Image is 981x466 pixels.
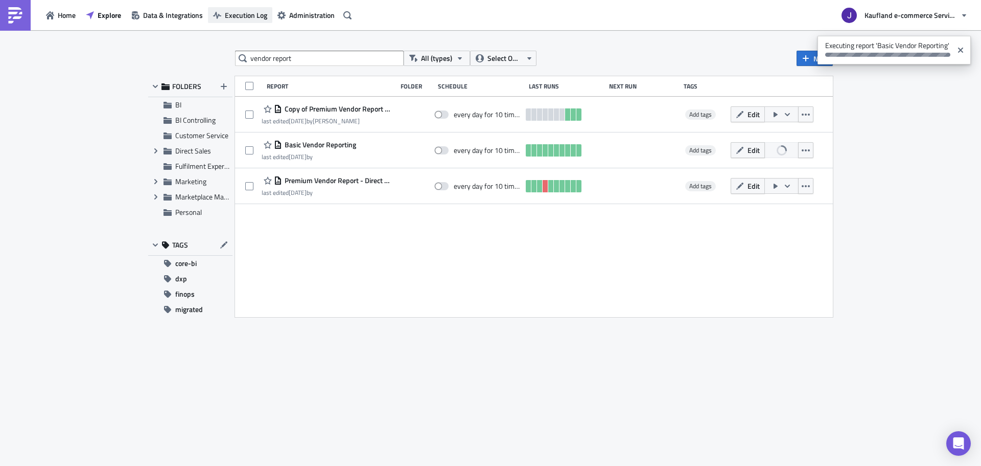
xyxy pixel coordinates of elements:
[267,82,395,90] div: Report
[685,145,716,156] span: Add tags
[175,207,202,217] span: Personal
[454,182,521,191] div: every day for 10 times
[175,99,181,110] span: BI
[731,178,765,194] button: Edit
[175,286,195,302] span: finops
[813,53,828,64] span: New
[609,82,679,90] div: Next Run
[689,181,712,191] span: Add tags
[175,176,206,187] span: Marketing
[98,10,121,20] span: Explore
[953,38,968,62] button: Close
[81,7,126,23] button: Explore
[840,7,858,24] img: Avatar
[208,7,272,23] button: Execution Log
[172,240,188,250] span: TAGS
[175,161,240,171] span: Fulfilment Experience
[835,4,973,27] button: Kaufland e-commerce Services GmbH & Co. KG
[272,7,340,23] button: Administration
[262,153,356,161] div: last edited by
[7,7,24,24] img: PushMetrics
[689,109,712,119] span: Add tags
[235,51,404,66] input: Search Reports
[470,51,536,66] button: Select Owner
[865,10,956,20] span: Kaufland e-commerce Services GmbH & Co. KG
[175,256,197,271] span: core-bi
[748,181,760,191] span: Edit
[126,7,208,23] button: Data & Integrations
[175,271,187,286] span: dxp
[175,302,203,317] span: migrated
[748,109,760,120] span: Edit
[225,10,267,20] span: Execution Log
[148,256,232,271] button: core-bi
[797,51,833,66] button: New
[148,302,232,317] button: migrated
[454,110,521,119] div: every day for 10 times
[731,142,765,158] button: Edit
[175,115,216,125] span: BI Controlling
[282,176,391,185] span: Premium Vendor Report - Direct Sales
[282,104,391,114] span: Copy of Premium Vendor Report - Direct Sales
[175,191,255,202] span: Marketplace Management
[41,7,81,23] button: Home
[731,106,765,122] button: Edit
[404,51,470,66] button: All (types)
[172,82,201,91] span: FOLDERS
[289,188,307,197] time: 2025-07-21T09:52:24Z
[289,116,307,126] time: 2025-07-23T10:06:47Z
[946,431,971,456] div: Open Intercom Messenger
[487,53,522,64] span: Select Owner
[148,271,232,286] button: dxp
[289,10,335,20] span: Administration
[529,82,604,90] div: Last Runs
[175,130,228,141] span: Customer Service
[421,53,452,64] span: All (types)
[148,286,232,302] button: finops
[684,82,727,90] div: Tags
[685,181,716,191] span: Add tags
[262,189,391,196] div: last edited by
[748,145,760,156] span: Edit
[689,145,712,155] span: Add tags
[818,36,953,62] span: Executing report 'Basic Vendor Reporting'
[401,82,433,90] div: Folder
[685,109,716,120] span: Add tags
[58,10,76,20] span: Home
[175,145,211,156] span: Direct Sales
[262,117,391,125] div: last edited by [PERSON_NAME]
[289,152,307,162] time: 2025-07-21T06:36:22Z
[282,140,356,149] span: Basic Vendor Reporting
[438,82,524,90] div: Schedule
[143,10,203,20] span: Data & Integrations
[454,146,521,155] div: every day for 10 times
